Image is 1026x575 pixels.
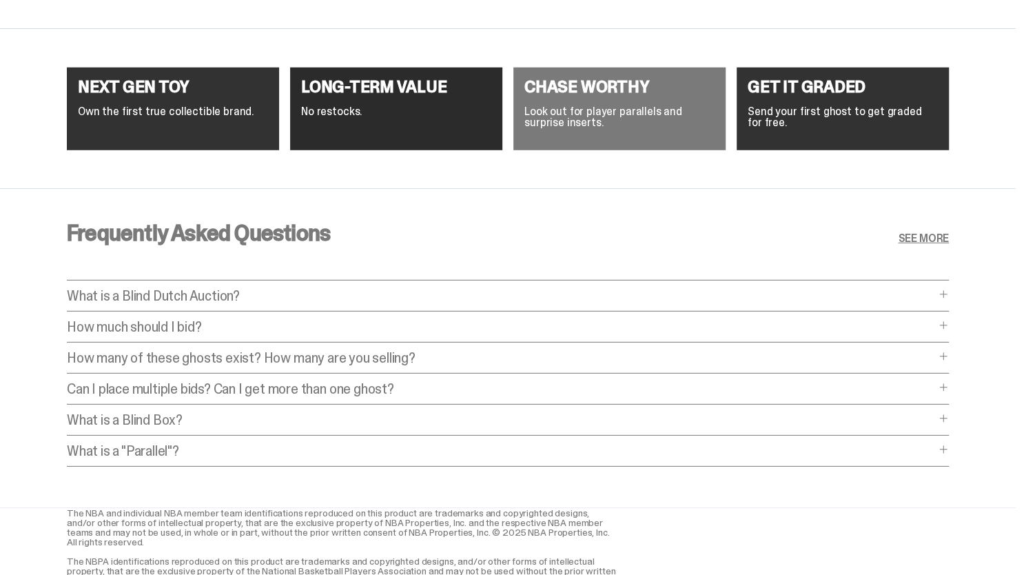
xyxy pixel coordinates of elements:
[78,79,268,95] h4: NEXT GEN TOY
[78,106,268,117] p: Own the first true collectible brand.
[301,79,491,95] h4: LONG-TERM VALUE
[67,222,330,244] h3: Frequently Asked Questions
[748,79,938,95] h4: GET IT GRADED
[301,106,491,117] p: No restocks.
[67,413,935,427] p: What is a Blind Box?
[67,382,935,396] p: Can I place multiple bids? Can I get more than one ghost?
[524,106,715,128] p: Look out for player parallels and surprise inserts.
[67,351,935,365] p: How many of these ghosts exist? How many are you selling?
[67,289,935,303] p: What is a Blind Dutch Auction?
[748,106,938,128] p: Send your first ghost to get graded for free.
[524,79,715,95] h4: CHASE WORTHY
[67,444,935,458] p: What is a "Parallel"?
[898,233,949,244] a: SEE MORE
[67,320,935,334] p: How much should I bid?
